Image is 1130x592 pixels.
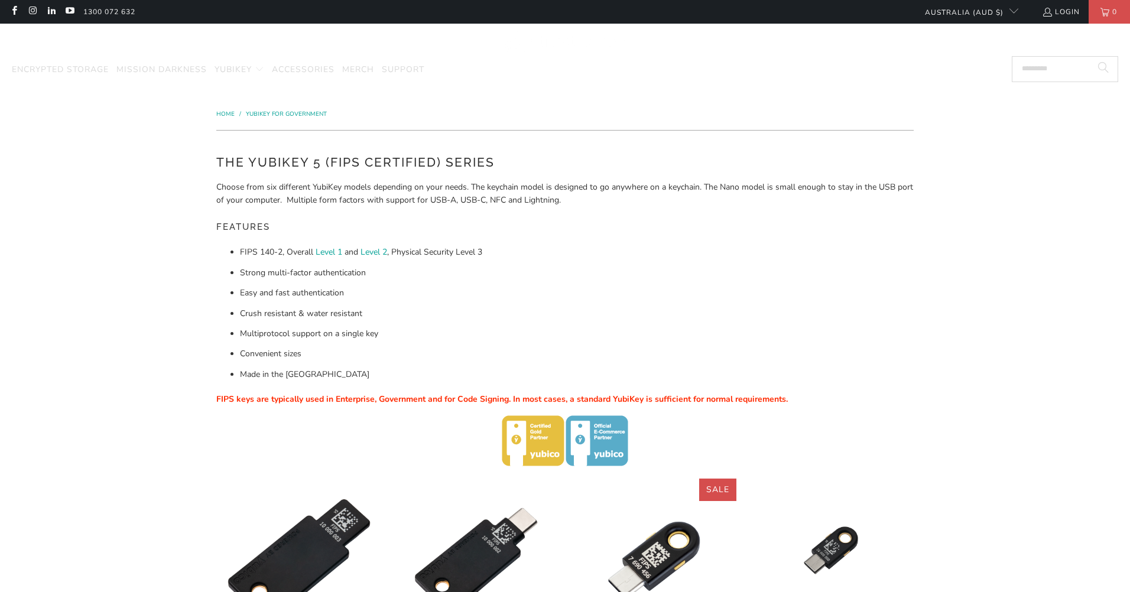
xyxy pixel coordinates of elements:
a: Merch [342,56,374,84]
a: YubiKey for Government [246,110,327,118]
li: Made in the [GEOGRAPHIC_DATA] [240,368,914,381]
a: Level 2 [361,246,387,258]
li: FIPS 140-2, Overall and , Physical Security Level 3 [240,246,914,259]
span: FIPS keys are typically used in Enterprise, Government and for Code Signing. In most cases, a sta... [216,393,788,405]
h5: Features [216,216,914,238]
li: Multiprotocol support on a single key [240,327,914,340]
a: Mission Darkness [116,56,207,84]
a: Trust Panda Australia on Facebook [9,7,19,17]
h2: The YubiKey 5 (FIPS Certified) Series [216,153,914,172]
a: 1300 072 632 [83,5,135,18]
button: Search [1089,56,1118,82]
li: Crush resistant & water resistant [240,307,914,320]
summary: YubiKey [215,56,264,84]
span: YubiKey [215,64,252,75]
li: Convenient sizes [240,347,914,360]
p: Choose from six different YubiKey models depending on your needs. The keychain model is designed ... [216,181,914,207]
span: Sale [706,484,729,495]
a: Trust Panda Australia on Instagram [27,7,37,17]
a: Support [382,56,424,84]
span: / [239,110,241,118]
a: Trust Panda Australia on YouTube [64,7,74,17]
span: Merch [342,64,374,75]
span: Support [382,64,424,75]
span: Encrypted Storage [12,64,109,75]
li: Easy and fast authentication [240,287,914,300]
span: Home [216,110,235,118]
nav: Translation missing: en.navigation.header.main_nav [12,56,424,84]
span: Mission Darkness [116,64,207,75]
a: Trust Panda Australia on LinkedIn [46,7,56,17]
a: Home [216,110,236,118]
a: Level 1 [316,246,342,258]
a: Login [1042,5,1080,18]
a: Accessories [272,56,335,84]
li: Strong multi-factor authentication [240,266,914,279]
span: Accessories [272,64,335,75]
img: Trust Panda Australia [505,30,626,54]
a: Encrypted Storage [12,56,109,84]
input: Search... [1012,56,1118,82]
